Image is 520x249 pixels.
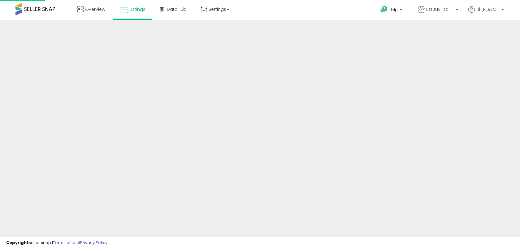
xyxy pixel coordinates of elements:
span: Overview [85,6,105,12]
span: Hi [PERSON_NAME] [476,6,500,12]
span: Help [389,7,398,12]
span: EstBuy Trading [426,6,454,12]
a: Help [375,1,408,20]
span: DataHub [167,6,186,12]
span: Listings [129,6,145,12]
i: Get Help [380,6,388,13]
strong: Copyright [6,240,29,246]
div: seller snap | | [6,240,107,246]
a: Privacy Policy [80,240,107,246]
a: Hi [PERSON_NAME] [468,6,504,20]
a: Terms of Use [53,240,79,246]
